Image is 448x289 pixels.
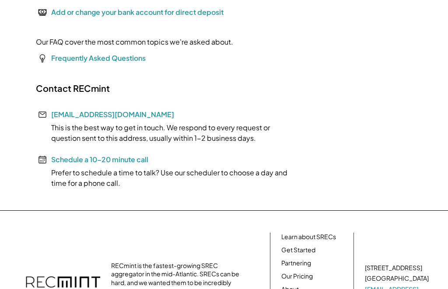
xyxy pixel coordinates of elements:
[51,155,148,164] a: Schedule a 10-20 minute call
[36,167,298,188] div: Prefer to schedule a time to talk? Use our scheduler to choose a day and time for a phone call.
[51,110,174,119] a: [EMAIL_ADDRESS][DOMAIN_NAME]
[365,264,422,272] div: [STREET_ADDRESS]
[36,37,233,47] div: Our FAQ cover the most common topics we're asked about.
[36,122,298,143] div: This is the best way to get in touch. We respond to every request or question sent to this addres...
[51,53,146,63] a: Frequently Asked Questions
[281,246,315,254] a: Get Started
[281,272,313,281] a: Our Pricing
[36,83,110,94] h2: Contact RECmint
[281,233,336,241] a: Learn about SRECs
[281,259,311,268] a: Partnering
[51,7,224,17] div: Add or change your bank account for direct deposit
[365,274,429,283] div: [GEOGRAPHIC_DATA]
